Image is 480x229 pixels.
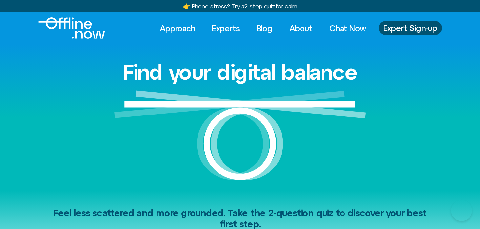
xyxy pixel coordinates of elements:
[251,21,279,36] a: Blog
[283,21,319,36] a: About
[38,17,94,39] div: Logo
[154,21,372,36] nav: Menu
[183,3,297,10] a: 👉 Phone stress? Try a2-step quizfor calm
[154,21,201,36] a: Approach
[244,3,275,10] u: 2-step quiz
[206,21,246,36] a: Experts
[323,21,372,36] a: Chat Now
[451,200,472,221] iframe: Botpress
[379,21,442,35] a: Expert Sign-up
[123,61,358,84] h1: Find your digital balance
[38,17,105,39] img: offline.now
[383,24,437,32] span: Expert Sign-up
